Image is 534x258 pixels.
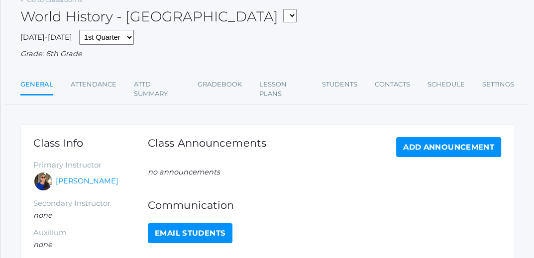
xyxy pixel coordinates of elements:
div: Grade: 6th Grade [20,49,514,60]
h2: World History - [GEOGRAPHIC_DATA] [20,9,297,25]
a: Contacts [375,75,410,94]
h1: Class Announcements [148,137,266,155]
a: Settings [482,75,514,94]
span: [DATE]-[DATE] [20,33,72,42]
h1: Communication [148,199,501,211]
h5: Auxilium [33,229,148,237]
h1: Class Info [33,137,148,149]
h5: Primary Instructor [33,161,148,170]
a: Students [322,75,357,94]
a: Schedule [427,75,465,94]
a: Email Students [148,223,232,243]
a: [PERSON_NAME] [56,176,118,187]
em: none [33,240,52,249]
a: Attd Summary [134,75,180,104]
a: Attendance [71,75,116,94]
a: Lesson Plans [259,75,305,104]
em: none [33,211,52,220]
em: no announcements [148,168,220,176]
a: Gradebook [198,75,242,94]
a: Add Announcement [396,137,501,157]
a: General [20,75,53,96]
div: Stephanie Todhunter [33,172,53,191]
h5: Secondary Instructor [33,199,148,208]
